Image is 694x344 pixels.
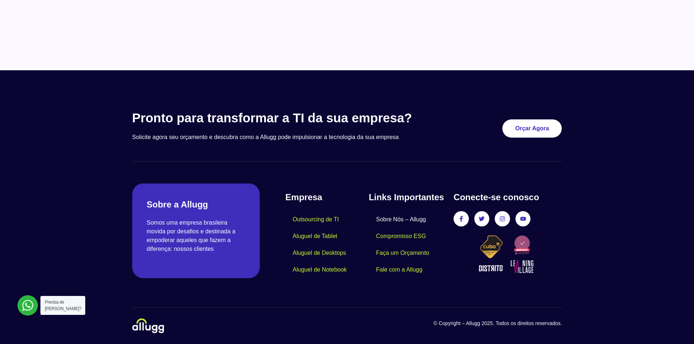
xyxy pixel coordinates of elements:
a: Sobre Nós – Allugg [369,211,433,228]
span: Precisa de [PERSON_NAME]? [45,300,81,311]
p: © Copyright – Allugg 2025. Todos os direitos reservados. [347,320,562,327]
p: Somos uma empresa brasileira movida por desafios e destinada a empoderar aqueles que fazem a dife... [147,218,246,253]
h2: Sobre a Allugg [147,198,246,211]
img: locacao-de-equipamentos-allugg-logo [132,319,164,333]
p: Solicite agora seu orçamento e descubra como a Allugg pode impulsionar a tecnologia da sua empresa [132,133,446,142]
a: Fale com a Allugg [369,261,430,278]
h4: Empresa [285,191,369,204]
a: Outsourcing de TI [285,211,346,228]
span: Orçar Agora [515,126,549,131]
a: Aluguel de Notebook [285,261,354,278]
a: Aluguel de Tablet [285,228,344,245]
div: Widget de chat [563,251,694,344]
nav: Menu [369,211,446,278]
a: Orçar Agora [502,119,562,138]
iframe: Chat Widget [563,251,694,344]
h4: Conecte-se conosco [454,191,562,204]
a: Aluguel de Desktops [285,245,353,261]
a: Compromisso ESG [369,228,433,245]
h4: Links Importantes [369,191,446,204]
h3: Pronto para transformar a TI da sua empresa? [132,110,446,126]
a: Faça um Orçamento [369,245,436,261]
nav: Menu [285,211,369,278]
